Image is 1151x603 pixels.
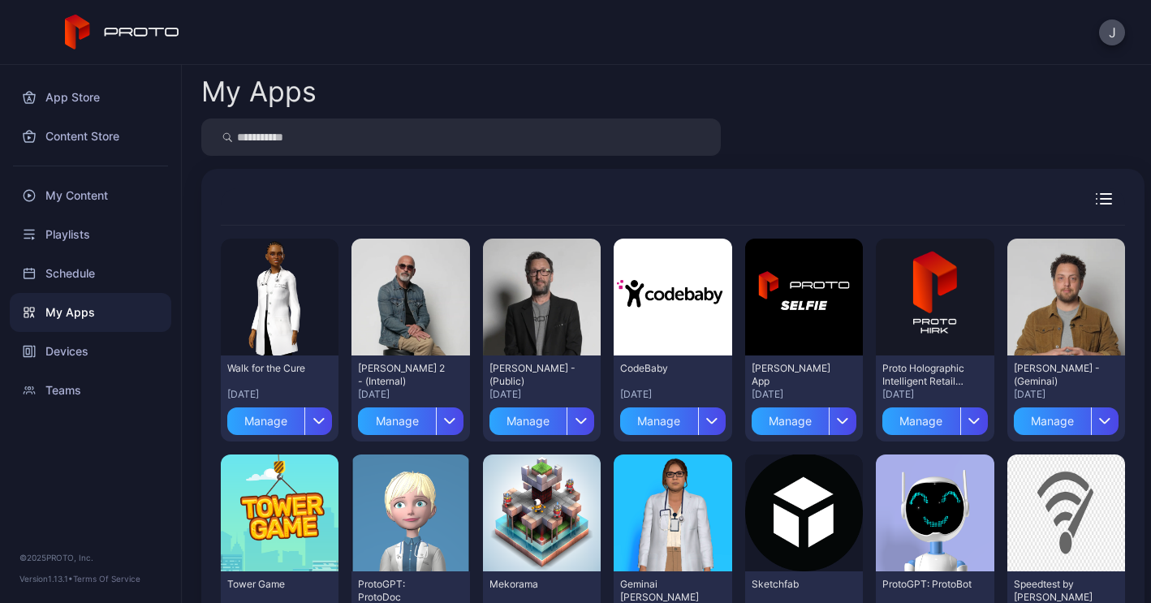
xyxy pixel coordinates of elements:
button: Manage [882,401,987,435]
div: [DATE] [227,388,332,401]
a: Terms Of Service [73,574,140,584]
a: Devices [10,332,171,371]
div: [DATE] [620,388,725,401]
span: Version 1.13.1 • [19,574,73,584]
div: Walk for the Cure [227,362,317,375]
a: My Apps [10,293,171,332]
div: [DATE] [489,388,594,401]
button: Manage [358,401,463,435]
div: [DATE] [1014,388,1119,401]
div: [DATE] [752,388,856,401]
div: © 2025 PROTO, Inc. [19,551,162,564]
div: Howie Mandel 2 - (Internal) [358,362,447,388]
a: Teams [10,371,171,410]
div: Manage [489,407,567,435]
button: Manage [489,401,594,435]
button: Manage [1014,401,1119,435]
div: Manage [1014,407,1091,435]
div: Manage [620,407,697,435]
div: ProtoGPT: ProtoBot [882,578,972,591]
button: Manage [752,401,856,435]
div: Manage [882,407,959,435]
div: Proto Holographic Intelligent Retail Kiosk (HIRK) [882,362,972,388]
div: CodeBaby [620,362,709,375]
div: Manage [752,407,829,435]
a: Playlists [10,215,171,254]
div: [DATE] [358,388,463,401]
a: My Content [10,176,171,215]
div: Raffi K - (Geminai) [1014,362,1103,388]
div: [DATE] [882,388,987,401]
button: J [1099,19,1125,45]
div: Tower Game [227,578,317,591]
div: My Apps [201,78,317,106]
div: Sketchfab [752,578,841,591]
button: Manage [620,401,725,435]
a: App Store [10,78,171,117]
div: Manage [227,407,304,435]
div: David Selfie App [752,362,841,388]
div: Mekorama [489,578,579,591]
a: Content Store [10,117,171,156]
button: Manage [227,401,332,435]
a: Schedule [10,254,171,293]
div: Manage [358,407,435,435]
div: David N Persona - (Public) [489,362,579,388]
